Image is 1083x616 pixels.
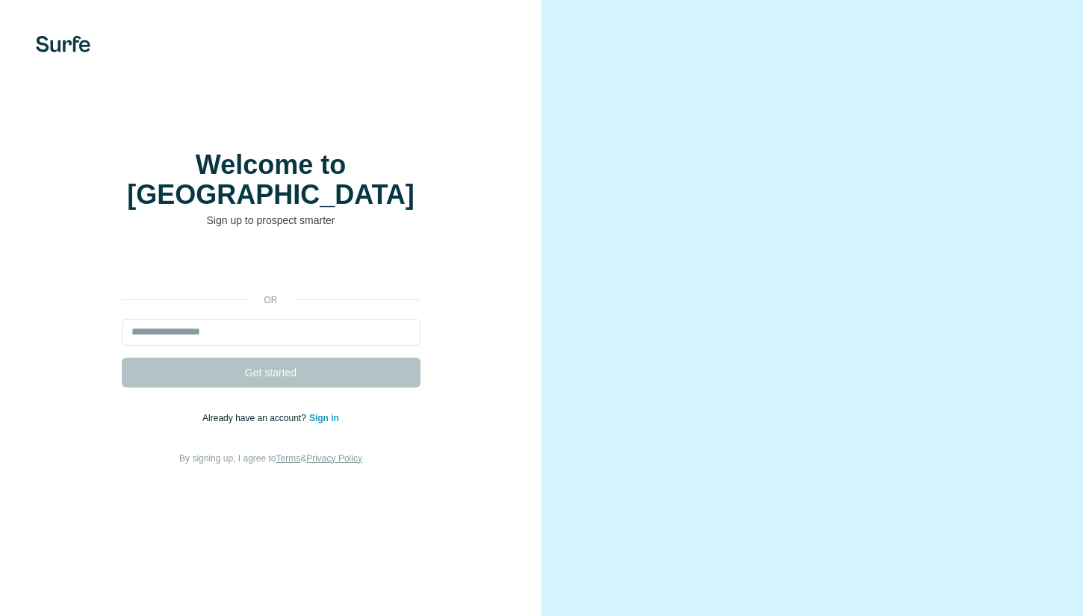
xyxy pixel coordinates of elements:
a: Sign in [309,413,339,423]
p: or [247,293,295,307]
h1: Welcome to [GEOGRAPHIC_DATA] [122,150,421,210]
a: Terms [276,453,301,464]
a: Privacy Policy [306,453,362,464]
span: By signing up, I agree to & [179,453,362,464]
p: Sign up to prospect smarter [122,213,421,228]
img: Surfe's logo [36,36,90,52]
span: Already have an account? [202,413,309,423]
iframe: Sign in with Google Button [114,250,428,283]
